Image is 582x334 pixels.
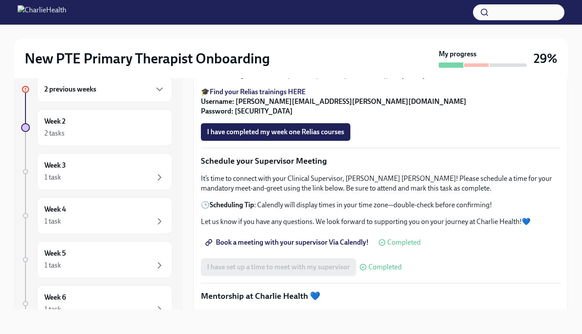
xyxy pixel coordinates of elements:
[439,49,477,59] strong: My progress
[201,155,560,167] p: Schedule your Supervisor Meeting
[534,51,557,66] h3: 29%
[44,217,61,226] div: 1 task
[44,173,61,182] div: 1 task
[18,5,66,19] img: CharlieHealth
[44,305,61,314] div: 1 task
[210,201,254,209] strong: Scheduling Tip
[21,153,172,190] a: Week 31 task
[201,308,560,328] p: You have been assigned a mentor to be your buddy in the initial stages of getting adjusted in you...
[201,71,477,79] em: These trainings must be completed before Compliance can officially clear you to see clients.
[44,117,65,126] h6: Week 2
[37,77,172,102] div: 2 previous weeks
[201,290,560,302] p: Mentorship at Charlie Health 💙
[201,123,350,141] button: I have completed my week one Relias courses
[210,88,306,96] a: Find your Relias trainings HERE
[44,261,61,270] div: 1 task
[44,249,66,258] h6: Week 5
[25,50,270,67] h2: New PTE Primary Therapist Onboarding
[201,97,466,115] strong: Username: [PERSON_NAME][EMAIL_ADDRESS][PERSON_NAME][DOMAIN_NAME] Password: [SECURITY_DATA]
[21,109,172,146] a: Week 22 tasks
[21,241,172,278] a: Week 51 task
[21,285,172,322] a: Week 61 task
[44,161,66,170] h6: Week 3
[368,264,402,271] span: Completed
[201,200,560,210] p: 🕒 : Calendly will display times in your time zone—double-check before confirming!
[201,217,560,227] p: Let us know if you have any questions. We look forward to supporting you on your journey at Charl...
[207,128,344,136] span: I have completed my week one Relias courses
[201,87,560,116] p: 🎓
[44,293,66,302] h6: Week 6
[201,174,560,193] p: It’s time to connect with your Clinical Supervisor, [PERSON_NAME] [PERSON_NAME]! Please schedule ...
[44,84,96,94] h6: 2 previous weeks
[387,239,421,246] span: Completed
[207,238,369,247] span: Book a meeting with your supervisor Via Calendly!
[44,205,66,214] h6: Week 4
[44,128,65,138] div: 2 tasks
[201,234,375,251] a: Book a meeting with your supervisor Via Calendly!
[21,197,172,234] a: Week 41 task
